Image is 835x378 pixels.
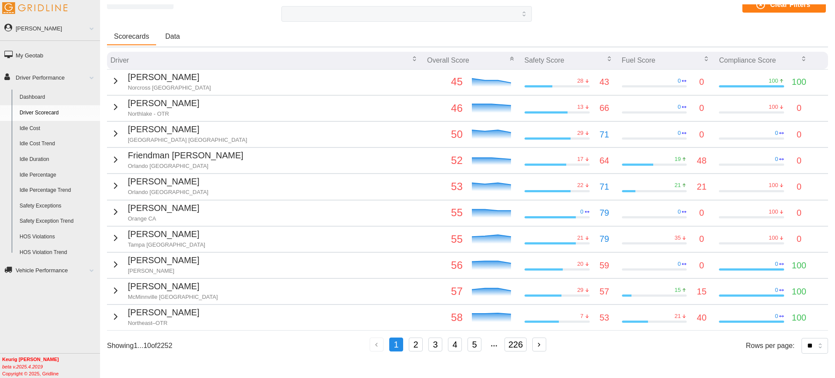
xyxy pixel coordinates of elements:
[468,338,481,351] button: 5
[675,286,681,294] p: 15
[16,229,100,245] a: HOS Violations
[580,312,583,320] p: 7
[448,338,462,351] button: 4
[16,214,100,229] a: Safety Exception Trend
[128,241,205,249] p: Tampa [GEOGRAPHIC_DATA]
[775,286,778,294] p: 0
[769,208,778,216] p: 100
[16,167,100,183] a: Idle Percentage
[114,33,149,40] span: Scorecards
[599,75,609,89] p: 43
[577,286,583,294] p: 29
[16,198,100,214] a: Safety Exceptions
[797,206,802,220] p: 0
[128,254,199,267] p: [PERSON_NAME]
[16,90,100,105] a: Dashboard
[128,110,199,118] p: Northlake - OTR
[719,55,776,65] p: Compliance Score
[577,77,583,85] p: 28
[678,260,681,268] p: 0
[577,181,583,189] p: 22
[427,283,463,300] p: 57
[128,162,244,170] p: Orlando [GEOGRAPHIC_DATA]
[110,55,129,65] p: Driver
[2,364,43,369] i: beta v.2025.4.2019
[599,180,609,194] p: 71
[128,280,218,293] p: [PERSON_NAME]
[769,103,778,111] p: 100
[427,309,463,326] p: 58
[128,97,199,110] p: [PERSON_NAME]
[427,231,463,248] p: 55
[128,123,247,136] p: [PERSON_NAME]
[775,155,778,163] p: 0
[678,129,681,137] p: 0
[110,201,199,223] button: [PERSON_NAME]Orange CA
[697,285,706,298] p: 15
[792,75,806,89] p: 100
[599,206,609,220] p: 79
[110,254,199,275] button: [PERSON_NAME][PERSON_NAME]
[697,311,706,324] p: 40
[427,152,463,169] p: 52
[110,175,208,196] button: [PERSON_NAME]Orlando [GEOGRAPHIC_DATA]
[427,178,463,195] p: 53
[128,149,244,162] p: Friendman [PERSON_NAME]
[699,206,704,220] p: 0
[599,285,609,298] p: 57
[427,55,469,65] p: Overall Score
[775,260,778,268] p: 0
[599,232,609,246] p: 79
[792,285,806,298] p: 100
[110,306,199,327] button: [PERSON_NAME]Northeast–OTR
[110,97,199,118] button: [PERSON_NAME]Northlake - OTR
[577,155,583,163] p: 17
[16,183,100,198] a: Idle Percentage Trend
[128,136,247,144] p: [GEOGRAPHIC_DATA] [GEOGRAPHIC_DATA]
[128,215,199,223] p: Orange CA
[622,55,655,65] p: Fuel Score
[746,341,795,351] p: Rows per page:
[427,126,463,143] p: 50
[427,74,463,90] p: 45
[107,341,172,351] p: Showing 1 ... 10 of 2252
[797,232,802,246] p: 0
[128,319,199,327] p: Northeast–OTR
[775,129,778,137] p: 0
[675,312,681,320] p: 21
[504,338,527,351] button: 226
[2,356,100,377] div: Copyright © 2025, Gridline
[2,357,59,362] b: Keurig [PERSON_NAME]
[678,103,681,111] p: 0
[775,312,778,320] p: 0
[599,128,609,141] p: 71
[16,245,100,261] a: HOS Violation Trend
[699,128,704,141] p: 0
[678,208,681,216] p: 0
[16,152,100,167] a: Idle Duration
[580,208,583,216] p: 0
[110,70,211,92] button: [PERSON_NAME]Norcross [GEOGRAPHIC_DATA]
[599,154,609,167] p: 64
[697,154,706,167] p: 48
[678,77,681,85] p: 0
[599,259,609,272] p: 59
[524,55,564,65] p: Safety Score
[792,259,806,272] p: 100
[797,101,802,115] p: 0
[577,129,583,137] p: 29
[769,77,778,85] p: 100
[769,181,778,189] p: 100
[599,101,609,115] p: 66
[699,232,704,246] p: 0
[409,338,423,351] button: 2
[428,338,442,351] button: 3
[128,306,199,319] p: [PERSON_NAME]
[16,105,100,121] a: Driver Scorecard
[792,311,806,324] p: 100
[110,280,218,301] button: [PERSON_NAME]McMinnville [GEOGRAPHIC_DATA]
[675,155,681,163] p: 19
[16,136,100,152] a: Idle Cost Trend
[128,70,211,84] p: [PERSON_NAME]
[2,2,67,14] img: Gridline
